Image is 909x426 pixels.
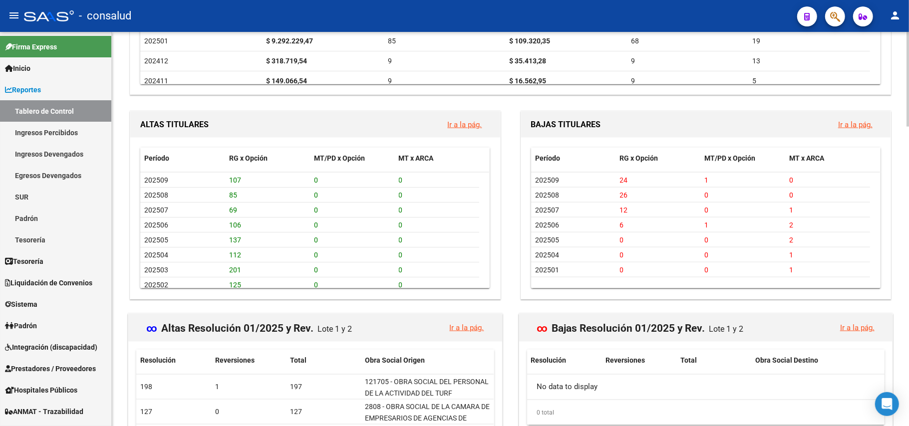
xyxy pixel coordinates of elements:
[830,115,881,134] button: Ir a la pág.
[535,221,559,229] span: 202506
[840,323,875,332] a: Ir a la pág.
[531,356,567,364] span: Resolución
[144,77,168,85] span: 202411
[789,191,793,199] span: 0
[290,356,306,364] span: Total
[5,41,57,52] span: Firma Express
[537,315,748,334] mat-card-title: Bajas Resolución 01/2025 y Rev.
[229,176,241,184] span: 107
[677,350,752,371] datatable-header-cell: Total
[752,350,885,371] datatable-header-cell: Obra Social Destino
[450,323,484,332] a: Ir a la pág.
[144,281,168,289] span: 202502
[620,221,624,229] span: 6
[215,356,255,364] span: Reversiones
[535,236,559,244] span: 202505
[5,406,83,417] span: ANMAT - Trazabilidad
[399,251,403,259] span: 0
[838,120,873,129] a: Ir a la pág.
[266,37,313,45] strong: $ 9.292.229,47
[620,154,658,162] span: RG x Opción
[399,176,403,184] span: 0
[229,236,241,244] span: 137
[361,350,494,371] datatable-header-cell: Obra Social Origen
[140,406,207,418] div: 127
[785,148,870,169] datatable-header-cell: MT x ARCA
[399,281,403,289] span: 0
[789,221,793,229] span: 2
[5,84,41,95] span: Reportes
[440,115,490,134] button: Ir a la pág.
[136,350,211,371] datatable-header-cell: Resolución
[286,350,361,371] datatable-header-cell: Total
[535,266,559,274] span: 202501
[144,57,168,65] span: 202412
[229,266,241,274] span: 201
[211,350,286,371] datatable-header-cell: Reversiones
[527,350,602,371] datatable-header-cell: Resolución
[140,120,209,129] span: ALTAS TITULARES
[535,206,559,214] span: 202507
[146,315,356,334] mat-card-title: Altas Resolución 01/2025 y Rev.
[314,236,318,244] span: 0
[527,375,885,400] div: No data to display
[314,281,318,289] span: 0
[399,154,434,162] span: MT x ARCA
[266,57,307,65] strong: $ 318.719,54
[225,148,310,169] datatable-header-cell: RG x Opción
[753,57,761,65] span: 13
[215,381,282,393] div: 1
[606,356,645,364] span: Reversiones
[620,236,624,244] span: 0
[399,221,403,229] span: 0
[753,37,761,45] span: 19
[442,318,492,337] button: Ir a la pág.
[789,236,793,244] span: 2
[317,324,352,334] span: Lote 1 y 2
[365,356,425,364] span: Obra Social Origen
[753,77,757,85] span: 5
[448,120,482,129] a: Ir a la pág.
[388,37,396,45] span: 85
[144,191,168,199] span: 202508
[290,381,357,393] div: 197
[602,350,677,371] datatable-header-cell: Reversiones
[5,385,77,396] span: Hospitales Públicos
[509,37,550,45] strong: $ 109.320,35
[704,221,708,229] span: 1
[875,392,899,416] div: Open Intercom Messenger
[527,400,885,425] div: 0 total
[789,206,793,214] span: 1
[215,406,282,418] div: 0
[314,206,318,214] span: 0
[789,176,793,184] span: 0
[537,322,548,334] span: ∞
[631,57,635,65] span: 9
[620,176,628,184] span: 24
[144,206,168,214] span: 202507
[79,5,131,27] span: - consalud
[229,154,268,162] span: RG x Opción
[704,251,708,259] span: 0
[399,191,403,199] span: 0
[709,324,744,334] span: Lote 1 y 2
[140,356,176,364] span: Resolución
[399,266,403,274] span: 0
[310,148,395,169] datatable-header-cell: MT/PD x Opción
[8,9,20,21] mat-icon: menu
[789,251,793,259] span: 1
[314,221,318,229] span: 0
[140,148,225,169] datatable-header-cell: Período
[789,154,824,162] span: MT x ARCA
[620,266,624,274] span: 0
[704,266,708,274] span: 0
[399,206,403,214] span: 0
[144,221,168,229] span: 202506
[365,378,489,397] span: 121705 - OBRA SOCIAL DEL PERSONAL DE LA ACTIVIDAD DEL TURF
[146,322,157,334] span: ∞
[509,57,546,65] strong: $ 35.413,28
[290,406,357,418] div: 127
[5,342,97,353] span: Integración (discapacidad)
[620,191,628,199] span: 26
[144,154,169,162] span: Período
